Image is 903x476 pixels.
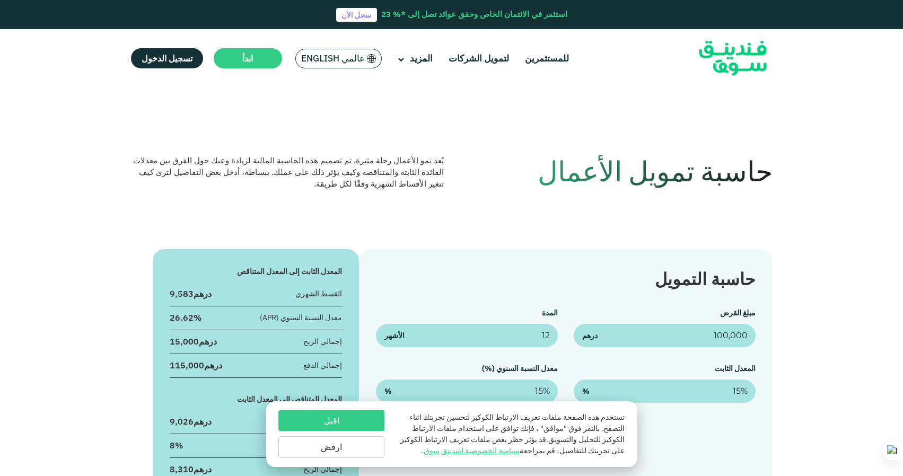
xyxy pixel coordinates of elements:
div: 26.62% [170,312,201,323]
img: SA Flag [367,54,376,63]
a: تسجيل الدخول [131,48,203,68]
a: للمستثمرين [522,50,572,67]
span: الأشهر [384,330,405,341]
span: % [582,386,590,397]
div: المعدل الثابت إلى المعدل المتناقص [170,266,343,277]
span: المزيد [410,52,433,64]
label: مبلغ القرض [720,308,756,318]
span: قد يؤثر حظر بعض ملفات تعريف الارتباط الكوكيز على تجربتك [400,435,625,455]
div: درهم [170,416,212,427]
label: المدة [542,308,558,318]
div: درهم [170,288,212,299]
a: لتمويل الشركات [446,50,512,67]
span: % [384,386,392,397]
div: القسط الشهري [295,288,342,299]
button: اقبل [278,410,384,431]
p: تستخدم هذه الصفحة ملفات تعريف الارتباط الكوكيز لتحسين تجربتك اثناء التصفح. بالنقر فوق "موافق" ، ف... [395,412,624,456]
span: ابدأ [242,53,253,64]
div: معدل النسبة السنوي (APR) [260,312,342,323]
div: درهم [170,336,217,347]
span: 9,583 [170,288,194,299]
button: ارفض [278,436,384,458]
label: المعدل الثابت [715,364,756,373]
div: المعدل المتناقص إلى المعدل الثابت [170,394,343,405]
div: يُعد نمو الأعمال رحلة مثيرة. تم تصميم هذه الحاسبة المالية لزيادة وعيك حول الفرق بين معدلات الفائد... [131,155,444,190]
span: 115,000 [170,360,204,371]
a: سجل الآن [336,8,377,22]
div: استثمر في الائتمان الخاص وحقق عوائد تصل إلى *% 23 [381,8,567,21]
a: سياسة الخصوصية لفندينق سوق [424,446,520,455]
div: درهم [170,359,222,371]
span: للتفاصيل، قم بمراجعة . [422,446,586,455]
div: حاسبة التمويل [376,266,755,292]
div: إجمالي الدفع [303,360,342,371]
span: عالمي English [301,52,365,65]
span: 15,000 [170,336,199,347]
div: درهم [170,463,212,475]
div: إجمالي الربح [303,464,342,475]
span: درهم [582,330,598,341]
span: 9,026 [170,416,194,427]
div: 8% [170,439,183,451]
span: تسجيل الدخول [142,53,192,64]
img: Logo [681,32,785,85]
div: إجمالي الربح [303,336,342,347]
label: معدل النسبة السنوي (%) [482,364,558,373]
span: 8,310 [170,464,194,474]
h1: حاسبة تمويل الأعمال [460,155,773,188]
